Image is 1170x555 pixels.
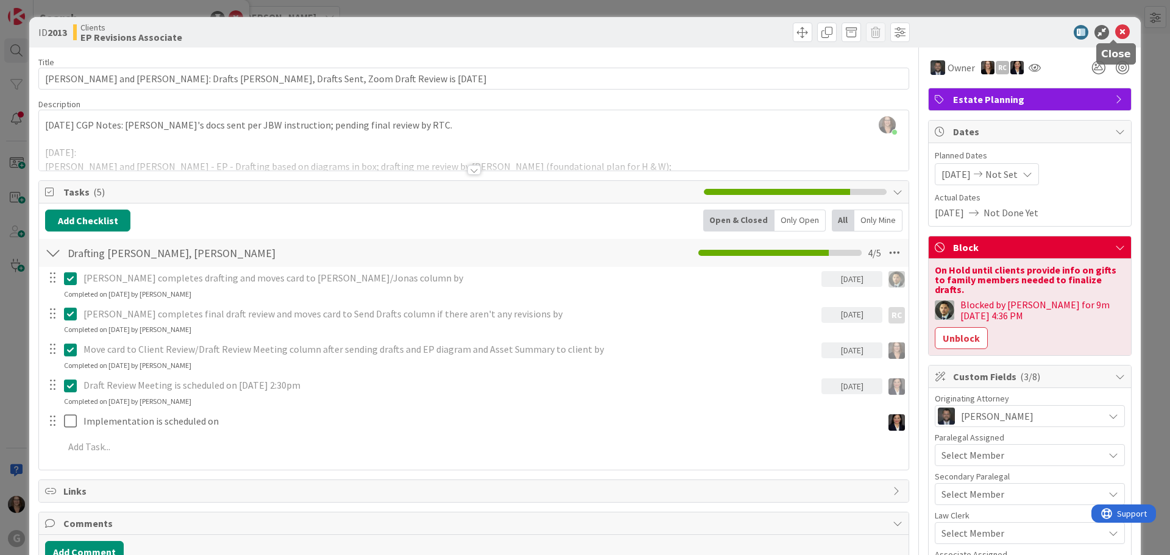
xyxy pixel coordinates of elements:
b: EP Revisions Associate [80,32,182,42]
div: RC [996,61,1009,74]
span: Custom Fields [953,369,1109,384]
div: RC [888,307,905,323]
p: [PERSON_NAME] completes final draft review and moves card to Send Drafts column if there aren't a... [83,307,817,321]
button: Add Checklist [45,210,130,232]
span: Support [26,2,55,16]
div: [DATE] [821,307,882,323]
span: 4 / 5 [868,246,881,260]
span: Select Member [941,487,1004,501]
img: MW [888,342,905,359]
span: Dates [953,124,1109,139]
div: Paralegal Assigned [935,433,1125,442]
img: AM [888,414,905,431]
img: AM [1010,61,1024,74]
div: Secondary Paralegal [935,472,1125,481]
span: ID [38,25,67,40]
span: [DATE] [935,205,964,220]
h5: Close [1101,48,1131,60]
div: [DATE] [821,271,882,287]
img: JW [931,60,945,75]
div: Only Open [775,210,826,232]
img: MW [981,61,994,74]
b: 2013 [48,26,67,38]
span: ( 3/8 ) [1020,370,1040,383]
span: Comments [63,516,887,531]
img: JW [938,408,955,425]
p: Implementation is scheduled on [83,414,877,428]
span: Owner [948,60,975,75]
span: [DATE] [941,167,971,182]
div: [DATE] [821,342,882,358]
div: Completed on [DATE] by [PERSON_NAME] [64,324,191,335]
span: Not Done Yet [984,205,1038,220]
span: Select Member [941,526,1004,540]
div: Originating Attorney [935,394,1125,403]
span: Block [953,240,1109,255]
div: Open & Closed [703,210,775,232]
img: GFkue0KbxNlfIUsq7wpu0c0RRY4RuFl1.jpg [879,116,896,133]
div: Completed on [DATE] by [PERSON_NAME] [64,289,191,300]
p: Draft Review Meeting is scheduled on [DATE] 2:30pm [83,378,817,392]
span: Description [38,99,80,110]
button: Unblock [935,327,988,349]
div: [DATE] [821,378,882,394]
span: [PERSON_NAME] [961,409,1033,423]
div: On Hold until clients provide info on gifts to family members needed to finalize drafts. [935,265,1125,294]
div: Blocked by [PERSON_NAME] for 9m [DATE] 4:36 PM [960,299,1125,321]
img: CG [888,271,905,288]
span: Clients [80,23,182,32]
span: Actual Dates [935,191,1125,204]
div: Completed on [DATE] by [PERSON_NAME] [64,396,191,407]
span: Select Member [941,448,1004,462]
input: type card name here... [38,68,909,90]
div: Completed on [DATE] by [PERSON_NAME] [64,360,191,371]
span: Planned Dates [935,149,1125,162]
input: Add Checklist... [63,242,338,264]
img: AM [888,378,905,395]
div: Law Clerk [935,511,1125,520]
p: [PERSON_NAME] completes drafting and moves card to [PERSON_NAME]/Jonas column by [83,271,817,285]
div: Only Mine [854,210,902,232]
p: Move card to Client Review/Draft Review Meeting column after sending drafts and EP diagram and As... [83,342,817,356]
span: Links [63,484,887,498]
span: Estate Planning [953,92,1109,107]
span: Not Set [985,167,1018,182]
p: [DATE] CGP Notes: [PERSON_NAME]'s docs sent per JBW instruction; pending final review by RTC. [45,118,902,132]
img: CG [935,300,954,320]
span: Tasks [63,185,698,199]
div: All [832,210,854,232]
span: ( 5 ) [93,186,105,198]
label: Title [38,57,54,68]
